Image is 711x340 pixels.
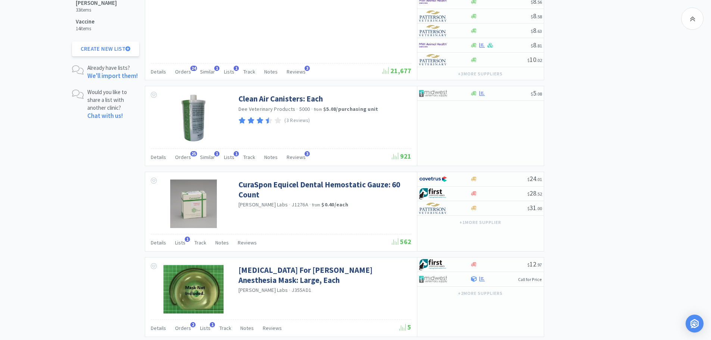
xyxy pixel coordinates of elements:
span: 24 [527,174,542,183]
a: Chat with us! [87,112,123,120]
span: . 97 [536,262,542,268]
a: CuraSpon Equicel Dental Hemostatic Gauze: 60 Count [238,180,409,200]
span: Details [151,239,166,246]
span: . 02 [536,57,542,63]
span: 5 [399,323,411,331]
span: 28 [527,189,542,197]
span: 562 [392,237,411,246]
a: Dee Veterinary Products [238,106,296,112]
span: Orders [175,68,191,75]
span: 12 [527,260,542,268]
img: f5e969b455434c6296c6d81ef179fa71_3.png [419,10,447,22]
span: $ [531,91,533,97]
img: 4dd14cff54a648ac9e977f0c5da9bc2e_5.png [419,274,447,285]
span: 921 [392,152,411,160]
span: Track [219,325,231,331]
span: Track [194,239,206,246]
span: Details [151,325,166,331]
span: . 63 [536,28,542,34]
button: +1more supplier [456,217,505,228]
img: e764e9fdefca43a1984b1d071c78ae89_306130.png [170,180,216,228]
span: Details [151,68,166,75]
button: +3more suppliers [454,69,506,79]
span: · [289,201,290,208]
img: 77fca1acd8b6420a9015268ca798ef17_1.png [419,174,447,185]
span: $ [527,57,530,63]
span: 5000 [299,106,310,112]
span: $ [531,43,533,49]
span: . 00 [536,206,542,211]
span: Reviews [238,239,257,246]
p: Would you like to share a list with another clinic? [87,88,139,112]
h6: 33 items [76,7,117,13]
span: Notes [240,325,254,331]
span: . 01 [536,177,542,182]
a: [PERSON_NAME] Labs [238,287,288,293]
span: · [289,287,290,293]
span: from [314,107,322,112]
img: f5e969b455434c6296c6d81ef179fa71_3.png [419,54,447,65]
span: 8 [531,41,542,49]
span: Reviews [287,68,306,75]
span: 5 [531,89,542,97]
span: Reviews [263,325,282,331]
span: Orders [175,154,191,160]
span: 31 [527,203,542,212]
span: Lists [175,239,185,246]
h6: 14 items [76,26,94,32]
span: 1 [214,151,219,156]
span: $ [527,262,530,268]
span: $ [531,14,533,19]
span: . 08 [536,91,542,97]
span: . 52 [536,191,542,197]
span: Notes [215,239,229,246]
img: f5e969b455434c6296c6d81ef179fa71_3.png [419,203,447,214]
span: 3 [305,151,310,156]
a: We'll import them! [87,72,138,80]
span: . 58 [536,14,542,19]
span: from [312,202,320,208]
span: 24 [190,66,197,71]
span: $ [531,28,533,34]
span: J1276A [291,201,308,208]
span: Lists [200,325,211,331]
span: 25 [190,151,197,156]
span: Lists [224,68,234,75]
button: +2more suppliers [454,288,506,299]
span: Details [151,154,166,160]
span: 1 [210,322,215,327]
span: Notes [264,154,278,160]
span: · [296,106,298,112]
p: Already have lists? [87,64,138,72]
span: Track [243,154,255,160]
img: 67d67680309e4a0bb49a5ff0391dcc42_6.png [419,188,447,199]
img: d5f2486bf1824fa6b1e1959cfeaa988b_166134.jpeg [181,94,206,142]
img: b70c1030fd0d4d31b9dd2b982726281a_123429.jpeg [163,265,224,314]
span: 1 [234,151,239,156]
strong: $0.40 / each [321,201,348,208]
img: 4dd14cff54a648ac9e977f0c5da9bc2e_5.png [419,88,447,99]
span: J355AD1 [291,287,311,293]
span: 10 [527,55,542,64]
h5: Vaccine [76,18,94,25]
span: 1 [185,237,190,242]
span: Similar [200,68,215,75]
span: 3 [305,66,310,71]
span: Track [243,68,255,75]
span: · [311,106,313,112]
span: $ [527,177,530,182]
a: [MEDICAL_DATA] For [PERSON_NAME] Anesthesia Mask: Large, Each [238,265,409,286]
span: 1 [234,66,239,71]
span: Reviews [287,154,306,160]
button: Create New List [72,41,139,56]
p: (3 Reviews) [284,117,310,125]
span: · [309,201,311,208]
span: $ [527,206,530,211]
span: Orders [175,325,191,331]
img: f5e969b455434c6296c6d81ef179fa71_3.png [419,25,447,36]
span: Notes [264,68,278,75]
span: 8 [531,12,542,20]
span: Lists [224,154,234,160]
a: [PERSON_NAME] Labs [238,201,288,208]
a: Clean Air Canisters: Each [238,94,323,104]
